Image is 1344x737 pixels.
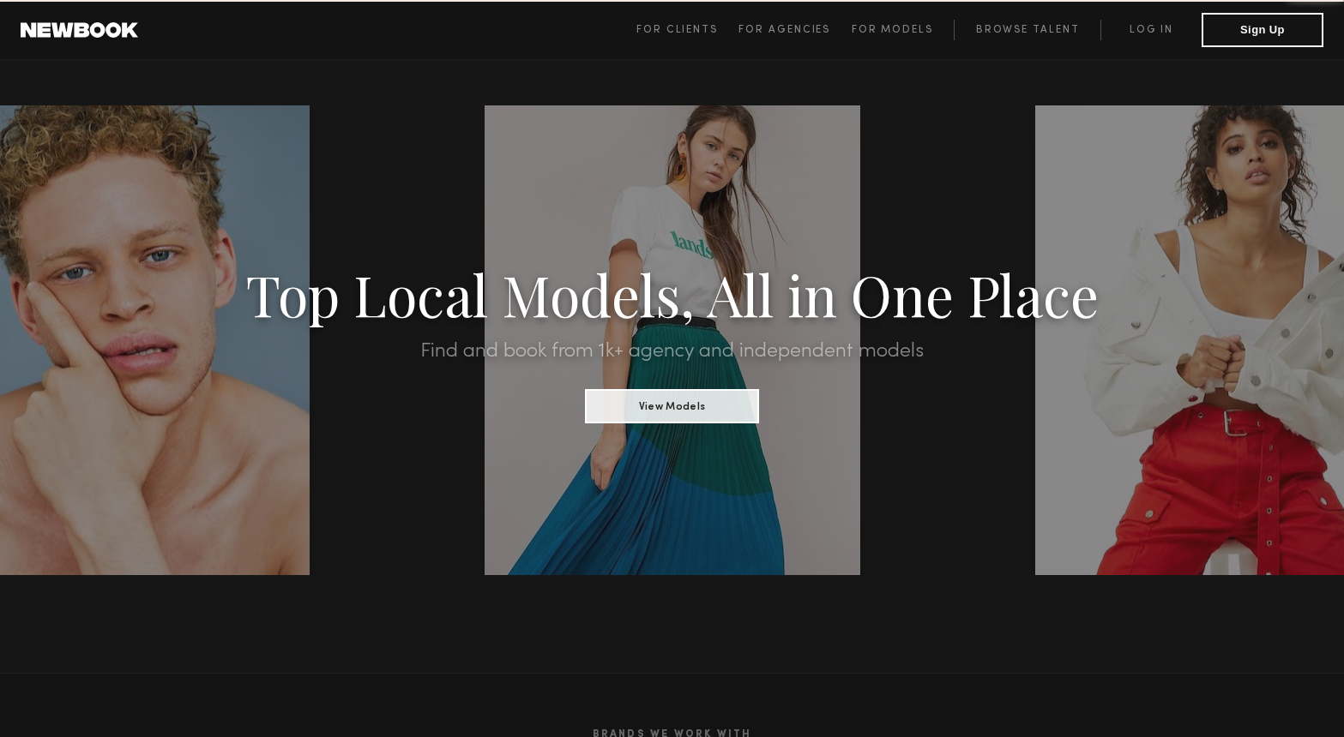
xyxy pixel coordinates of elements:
h1: Top Local Models, All in One Place [101,267,1244,321]
a: Browse Talent [954,20,1100,40]
a: For Models [852,20,955,40]
span: For Models [852,25,933,35]
a: For Clients [636,20,738,40]
button: View Models [585,389,759,423]
h2: Find and book from 1k+ agency and independent models [101,341,1244,362]
span: For Agencies [738,25,830,35]
span: For Clients [636,25,718,35]
a: View Models [585,395,759,414]
a: Log in [1100,20,1202,40]
button: Sign Up [1202,13,1323,47]
a: For Agencies [738,20,851,40]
